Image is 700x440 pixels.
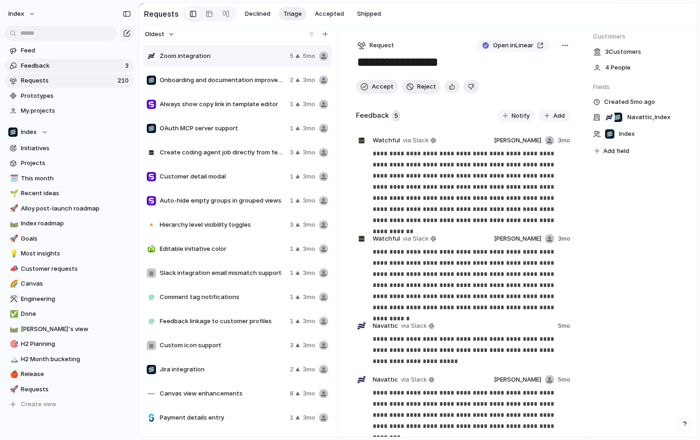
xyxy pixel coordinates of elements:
[8,9,24,19] span: Index
[303,100,315,109] span: 3mo
[21,294,131,304] span: Engineering
[290,172,294,181] span: 1
[619,129,635,139] span: Index
[21,128,37,137] span: Index
[290,341,294,350] span: 3
[558,234,570,243] span: 3mo
[303,389,315,398] span: 3mo
[310,7,349,21] button: Accepted
[290,389,294,398] span: 8
[21,279,131,288] span: Canvas
[356,110,389,121] h2: Feedback
[10,249,16,259] div: 💡
[417,82,436,91] span: Reject
[558,136,570,145] span: 3mo
[290,317,294,326] span: 1
[290,268,294,278] span: 1
[373,136,400,145] span: Watchful
[21,309,131,319] span: Done
[240,7,275,21] button: Declined
[10,173,16,184] div: 🗓️
[5,172,134,185] a: 🗓️This month
[403,234,429,243] span: via Slack
[160,100,286,109] span: Always show copy link in template editor
[8,204,18,213] button: 🚀
[8,174,18,183] button: 🗓️
[21,144,131,153] span: Initiatives
[290,100,294,109] span: 1
[399,320,436,332] a: via Slack
[303,293,315,302] span: 3mo
[373,321,398,331] span: Navattic
[160,389,286,398] span: Canvas view enhancements
[290,196,294,205] span: 1
[8,325,18,334] button: 🛤️
[21,219,131,228] span: Index roadmap
[315,9,344,19] span: Accepted
[5,337,134,351] div: 🎯H2 Planning
[5,307,134,321] div: ✅Done
[160,76,286,85] span: Onboarding and documentation improvements
[10,354,16,364] div: 🏔️
[21,76,115,85] span: Requests
[5,89,134,103] a: Prototypes
[512,111,530,121] span: Notify
[10,293,16,304] div: ⚒️
[21,204,131,213] span: Alloy post-launch roadmap
[5,232,134,246] a: 🚀Goals
[21,91,131,101] span: Prototypes
[8,264,18,274] button: 📣
[10,309,16,319] div: ✅
[303,172,315,181] span: 3mo
[5,217,134,230] a: 🛤️Index roadmap
[303,76,315,85] span: 3mo
[10,218,16,229] div: 🛤️
[160,293,286,302] span: Comment tag notifications
[553,111,565,121] span: Add
[5,141,134,155] a: Initiatives
[290,76,294,85] span: 2
[497,109,535,122] button: Notify
[10,369,16,380] div: 🍎
[494,375,541,384] span: [PERSON_NAME]
[8,370,18,379] button: 🍎
[401,135,438,146] a: via Slack
[593,83,689,92] span: Fields
[125,61,131,70] span: 3
[5,367,134,381] a: 🍎Release
[303,268,315,278] span: 3mo
[627,113,670,122] span: Navattic , Index
[10,384,16,395] div: 🚀
[399,374,436,385] a: via Slack
[160,220,286,230] span: Hierarchy level visibility toggles
[21,355,131,364] span: H2 Month bucketing
[5,104,134,118] a: My projects
[8,385,18,394] button: 🚀
[8,189,18,198] button: 🌱
[8,339,18,349] button: 🎯
[245,9,270,19] span: Declined
[5,125,134,139] button: Index
[5,247,134,261] a: 💡Most insights
[160,244,286,254] span: Editable initiative color
[494,234,541,243] span: [PERSON_NAME]
[290,413,294,422] span: 1
[21,61,122,70] span: Feedback
[8,249,18,258] button: 💡
[145,30,164,39] span: Oldest
[10,339,16,350] div: 🎯
[10,233,16,244] div: 🚀
[290,220,294,230] span: 3
[303,413,315,422] span: 3mo
[21,174,131,183] span: This month
[8,355,18,364] button: 🏔️
[21,400,56,409] span: Create view
[21,106,131,115] span: My projects
[160,124,286,133] span: OAuth MCP server support
[144,8,179,19] h2: Requests
[605,47,641,57] span: 3 Customer s
[5,352,134,366] div: 🏔️H2 Month bucketing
